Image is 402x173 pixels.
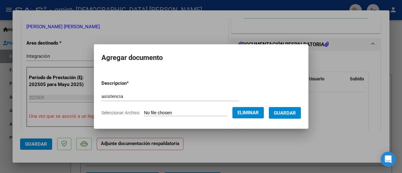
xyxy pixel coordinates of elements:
span: Guardar [274,110,296,116]
button: Eliminar [232,107,264,118]
button: Guardar [269,107,301,119]
p: Descripcion [101,80,161,87]
h2: Agregar documento [101,52,301,64]
div: Open Intercom Messenger [381,152,396,167]
span: Eliminar [237,110,259,116]
span: Seleccionar Archivo [101,110,139,115]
